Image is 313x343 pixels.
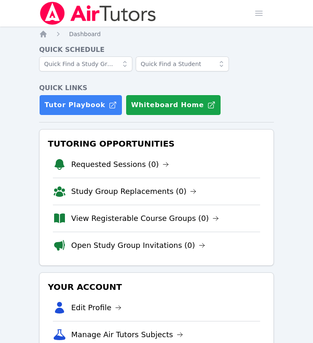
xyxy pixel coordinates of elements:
a: Requested Sessions (0) [71,159,169,170]
input: Quick Find a Study Group [39,56,132,71]
button: Whiteboard Home [126,95,221,115]
a: Dashboard [69,30,101,38]
a: View Registerable Course Groups (0) [71,213,219,224]
span: Dashboard [69,31,101,37]
a: Edit Profile [71,302,122,314]
h4: Quick Links [39,83,274,93]
img: Air Tutors [39,2,157,25]
a: Manage Air Tutors Subjects [71,329,183,341]
h4: Quick Schedule [39,45,274,55]
h3: Tutoring Opportunities [46,136,267,151]
a: Tutor Playbook [39,95,122,115]
a: Study Group Replacements (0) [71,186,196,197]
nav: Breadcrumb [39,30,274,38]
input: Quick Find a Student [136,56,229,71]
a: Open Study Group Invitations (0) [71,240,205,251]
h3: Your Account [46,279,267,294]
